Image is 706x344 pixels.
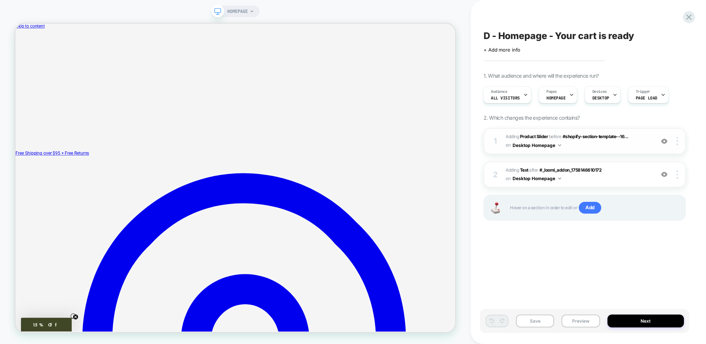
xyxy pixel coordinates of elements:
button: Desktop Homepage [513,141,561,150]
img: close [677,137,678,145]
b: Product Slider [520,134,548,139]
span: Pages [546,89,557,94]
span: 2. Which changes the experience contains? [484,115,580,121]
span: on [506,141,510,149]
img: down arrow [558,144,561,146]
span: #shopify-section-template--16... [563,134,628,139]
span: BEFORE [549,134,561,139]
span: D - Homepage - Your cart is ready [484,30,634,41]
button: Desktop Homepage [513,174,561,183]
span: + Add more info [484,47,520,53]
span: Audience [491,89,507,94]
span: Adding [506,167,528,173]
span: HOMEPAGE [546,95,566,101]
img: crossed eye [661,138,667,144]
span: Hover on a section in order to edit or [510,202,678,214]
img: Joystick [488,202,503,214]
button: Save [516,315,554,327]
span: Page Load [636,95,657,101]
span: Devices [592,89,607,94]
b: Text [520,167,528,173]
img: close [677,171,678,179]
span: Trigger [636,89,650,94]
span: AFTER [529,167,538,173]
button: Preview [561,315,600,327]
span: Add [579,202,601,214]
button: Next [607,315,684,327]
div: 2 [492,168,499,181]
img: crossed eye [661,171,667,178]
span: Adding [506,134,548,139]
img: down arrow [558,178,561,179]
span: 1. What audience and where will the experience run? [484,73,599,79]
span: on [506,175,510,183]
span: HOMEPAGE [227,6,248,17]
span: #_loomi_addon_1758146610172 [539,167,602,173]
span: All Visitors [491,95,520,101]
span: DESKTOP [592,95,609,101]
div: 1 [492,134,499,148]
